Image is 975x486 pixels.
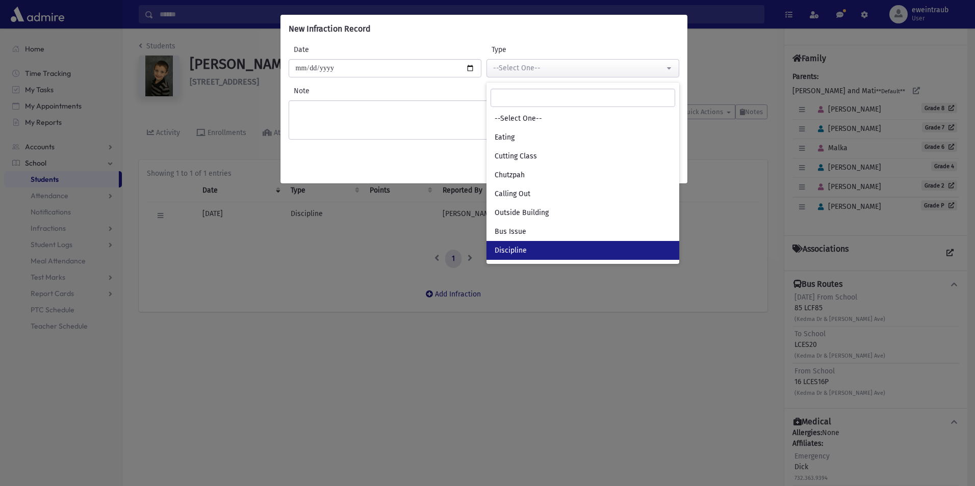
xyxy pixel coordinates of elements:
[495,132,515,143] span: Eating
[289,86,679,96] label: Note
[495,227,526,237] span: Bus Issue
[491,89,675,107] input: Search
[289,23,371,35] h6: New Infraction Record
[289,44,385,55] label: Date
[495,246,527,256] span: Discipline
[495,170,525,180] span: Chutzpah
[486,59,679,77] button: --Select One--
[495,189,530,199] span: Calling Out
[495,114,542,124] span: --Select One--
[493,63,664,73] div: --Select One--
[486,44,583,55] label: Type
[495,208,549,218] span: Outside Building
[495,151,537,161] span: Cutting Class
